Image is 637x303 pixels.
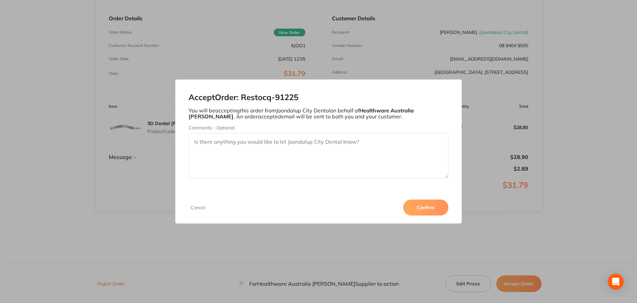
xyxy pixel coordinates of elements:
b: Healthware Australia [PERSON_NAME] [189,107,414,120]
button: Cancel [189,205,207,211]
div: Open Intercom Messenger [608,274,624,290]
label: Comments - Optional [189,125,449,130]
p: You will be accepting this order from Joondalup City Dental on behalf of . An order accepted emai... [189,107,449,120]
button: Confirm [403,200,448,216]
h2: Accept Order: Restocq- 91225 [189,93,449,102]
